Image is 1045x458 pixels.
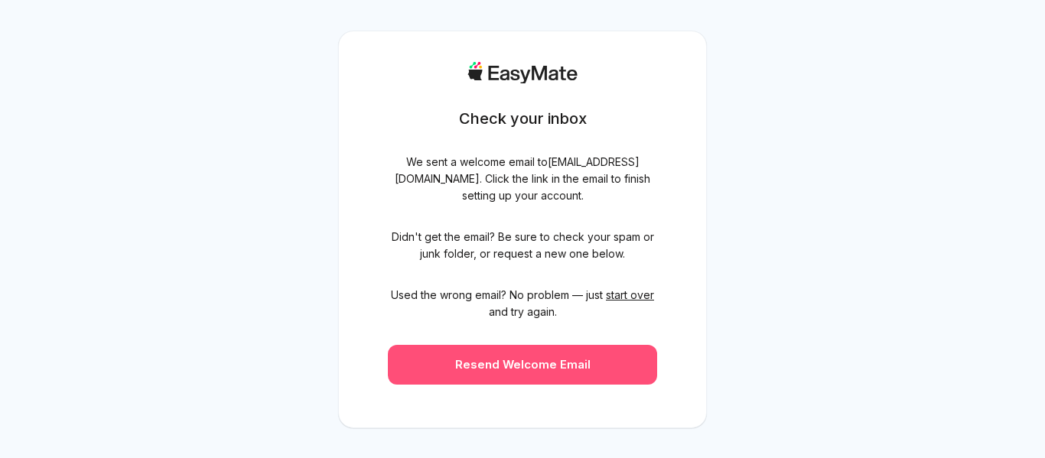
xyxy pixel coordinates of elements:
span: Used the wrong email? No problem — just and try again. [388,287,657,320]
span: We sent a welcome email to [EMAIL_ADDRESS][DOMAIN_NAME] . Click the link in the email to finish s... [388,154,657,204]
h1: Check your inbox [459,108,587,129]
button: Resend Welcome Email [388,345,657,385]
button: start over [606,287,654,304]
span: Didn't get the email? Be sure to check your spam or junk folder, or request a new one below. [388,229,657,262]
